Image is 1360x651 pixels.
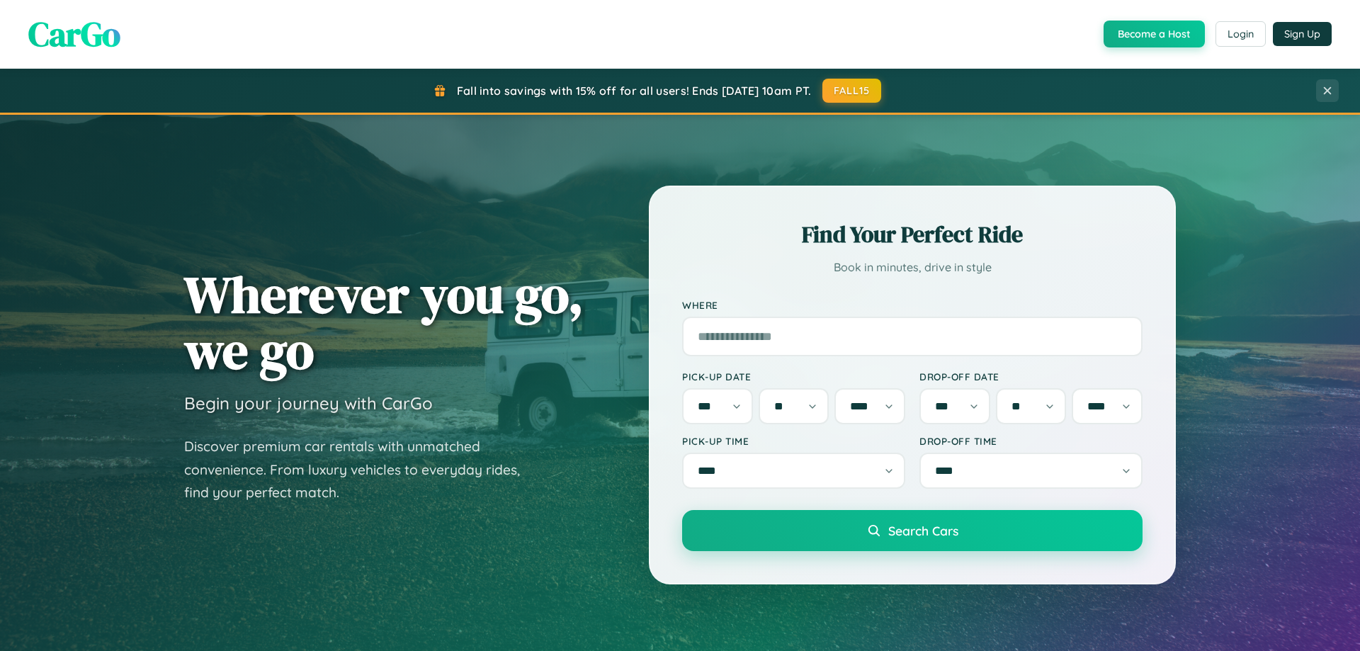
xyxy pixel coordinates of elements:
button: Become a Host [1104,21,1205,47]
p: Book in minutes, drive in style [682,257,1143,278]
label: Where [682,299,1143,311]
label: Drop-off Date [919,370,1143,383]
label: Pick-up Time [682,435,905,447]
label: Pick-up Date [682,370,905,383]
p: Discover premium car rentals with unmatched convenience. From luxury vehicles to everyday rides, ... [184,435,538,504]
span: CarGo [28,11,120,57]
span: Fall into savings with 15% off for all users! Ends [DATE] 10am PT. [457,84,812,98]
label: Drop-off Time [919,435,1143,447]
h2: Find Your Perfect Ride [682,219,1143,250]
button: Sign Up [1273,22,1332,46]
button: Search Cars [682,510,1143,551]
h3: Begin your journey with CarGo [184,392,433,414]
span: Search Cars [888,523,958,538]
button: FALL15 [822,79,882,103]
h1: Wherever you go, we go [184,266,584,378]
button: Login [1215,21,1266,47]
